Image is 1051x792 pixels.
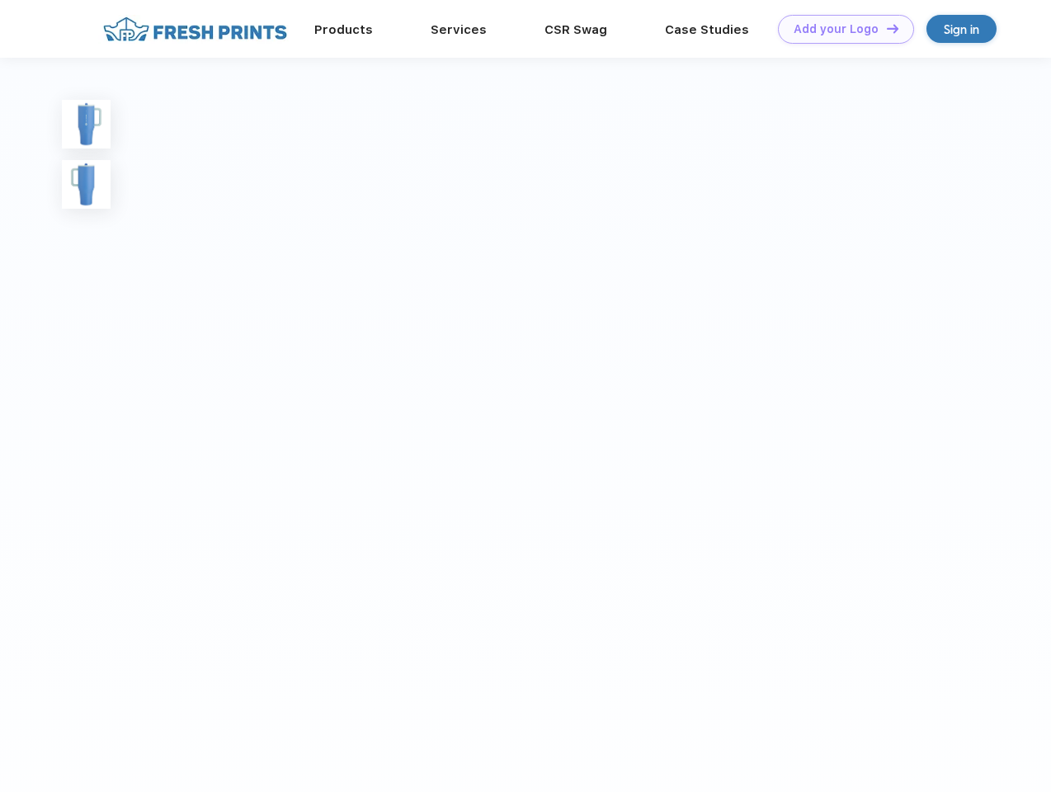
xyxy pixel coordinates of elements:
img: DT [887,24,898,33]
div: Sign in [944,20,979,39]
a: Products [314,22,373,37]
div: Add your Logo [794,22,879,36]
a: Sign in [926,15,997,43]
img: func=resize&h=100 [62,100,111,148]
img: fo%20logo%202.webp [98,15,292,44]
img: func=resize&h=100 [62,160,111,209]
